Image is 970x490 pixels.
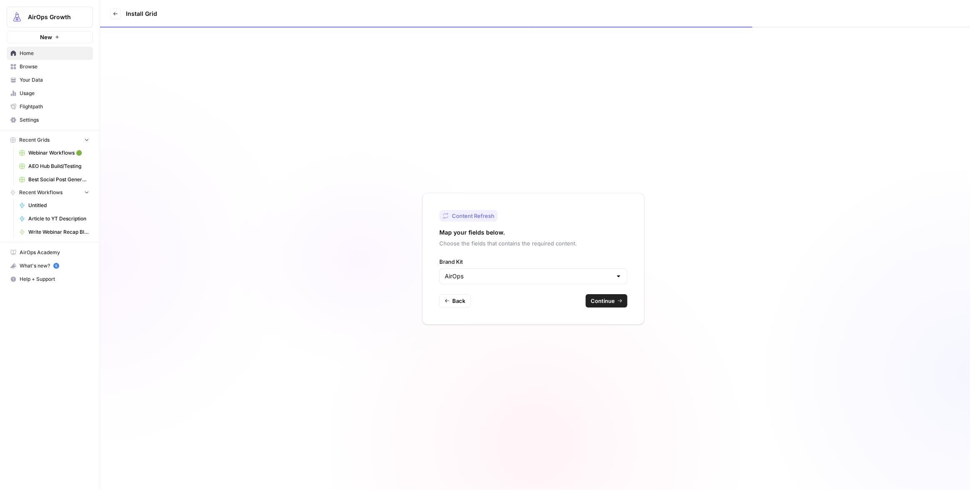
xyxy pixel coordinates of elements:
[20,275,89,283] span: Help + Support
[40,33,52,41] span: New
[7,87,93,100] a: Usage
[7,113,93,127] a: Settings
[591,297,615,305] span: Continue
[7,186,93,199] button: Recent Workflows
[10,10,25,25] img: AirOps Growth Logo
[28,176,89,183] span: Best Social Post Generator Ever Grid
[28,13,78,21] span: AirOps Growth
[15,146,93,160] a: Webinar Workflows 🟢
[15,225,93,239] a: Write Webinar Recap Blog Article 🟢
[7,47,93,60] a: Home
[439,294,471,307] button: Back
[7,31,93,43] button: New
[19,189,63,196] span: Recent Workflows
[7,246,93,259] a: AirOps Academy
[7,260,93,272] div: What's new?
[28,228,89,236] span: Write Webinar Recap Blog Article 🟢
[20,63,89,70] span: Browse
[7,60,93,73] a: Browse
[445,272,612,280] input: AirOps
[15,199,93,212] a: Untitled
[20,90,89,97] span: Usage
[19,136,50,144] span: Recent Grids
[7,73,93,87] a: Your Data
[7,7,93,27] button: Workspace: AirOps Growth
[586,294,627,307] button: Continue
[7,100,93,113] a: Flightpath
[20,50,89,57] span: Home
[439,239,627,247] p: Choose the fields that contains the required content.
[7,272,93,286] button: Help + Support
[53,263,59,269] a: 5
[20,249,89,256] span: AirOps Academy
[7,134,93,146] button: Recent Grids
[15,173,93,186] a: Best Social Post Generator Ever Grid
[20,76,89,84] span: Your Data
[28,215,89,222] span: Article to YT Description
[20,116,89,124] span: Settings
[20,103,89,110] span: Flightpath
[28,149,89,157] span: Webinar Workflows 🟢
[439,257,627,266] label: Brand Kit
[126,10,157,18] h3: Install Grid
[15,212,93,225] a: Article to YT Description
[7,259,93,272] button: What's new? 5
[15,160,93,173] a: AEO Hub Build/Testing
[439,228,505,237] h2: Map your fields below.
[452,297,465,305] span: Back
[452,212,494,220] span: Content Refresh
[28,202,89,209] span: Untitled
[55,264,57,268] text: 5
[28,162,89,170] span: AEO Hub Build/Testing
